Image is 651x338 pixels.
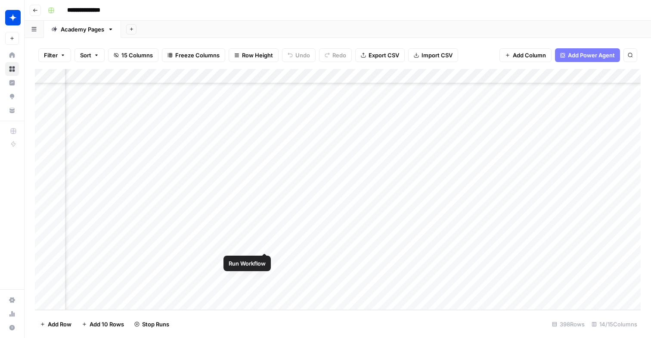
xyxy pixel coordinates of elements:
[295,51,310,59] span: Undo
[142,320,169,329] span: Stop Runs
[5,76,19,90] a: Insights
[48,320,71,329] span: Add Row
[74,48,105,62] button: Sort
[513,51,546,59] span: Add Column
[242,51,273,59] span: Row Height
[549,317,588,331] div: 398 Rows
[80,51,91,59] span: Sort
[5,48,19,62] a: Home
[422,51,453,59] span: Import CSV
[162,48,225,62] button: Freeze Columns
[77,317,129,331] button: Add 10 Rows
[499,48,552,62] button: Add Column
[5,307,19,321] a: Usage
[229,259,266,268] div: Run Workflow
[5,293,19,307] a: Settings
[5,7,19,28] button: Workspace: Wiz
[121,51,153,59] span: 15 Columns
[44,51,58,59] span: Filter
[282,48,316,62] button: Undo
[35,317,77,331] button: Add Row
[229,48,279,62] button: Row Height
[108,48,158,62] button: 15 Columns
[568,51,615,59] span: Add Power Agent
[129,317,174,331] button: Stop Runs
[408,48,458,62] button: Import CSV
[90,320,124,329] span: Add 10 Rows
[44,21,121,38] a: Academy Pages
[355,48,405,62] button: Export CSV
[555,48,620,62] button: Add Power Agent
[588,317,641,331] div: 14/15 Columns
[5,321,19,335] button: Help + Support
[5,62,19,76] a: Browse
[38,48,71,62] button: Filter
[5,10,21,25] img: Wiz Logo
[369,51,399,59] span: Export CSV
[61,25,104,34] div: Academy Pages
[5,90,19,103] a: Opportunities
[319,48,352,62] button: Redo
[5,103,19,117] a: Your Data
[332,51,346,59] span: Redo
[175,51,220,59] span: Freeze Columns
